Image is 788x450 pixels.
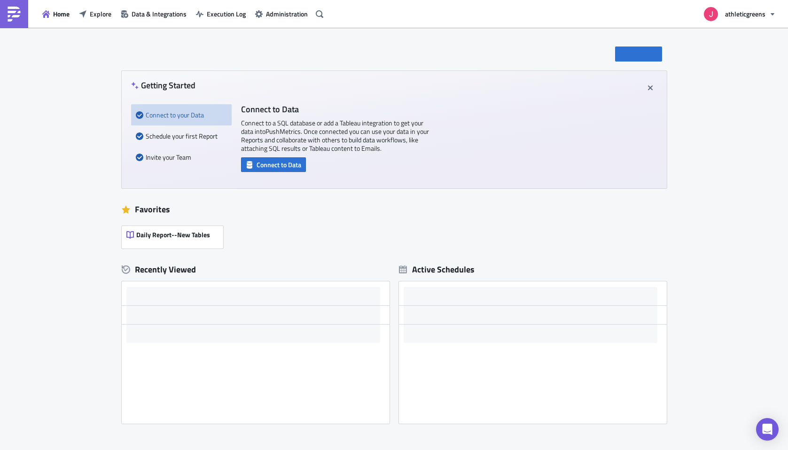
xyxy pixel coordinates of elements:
a: Connect to Data [241,159,306,169]
div: Active Schedules [399,264,475,275]
span: athleticgreens [725,9,765,19]
button: Administration [250,7,312,21]
button: Connect to Data [241,157,306,172]
p: Connect to a SQL database or add a Tableau integration to get your data into PushMetrics . Once c... [241,119,429,153]
div: Schedule your first Report [136,125,227,147]
div: Favorites [122,202,667,217]
span: Connect to Data [257,160,301,170]
button: athleticgreens [698,4,781,24]
span: Home [53,9,70,19]
span: Daily Report--New Tables [136,231,210,239]
span: Explore [90,9,111,19]
a: Daily Report--New Tables [122,221,228,248]
h4: Connect to Data [241,104,429,114]
button: Home [38,7,74,21]
button: Explore [74,7,116,21]
button: Data & Integrations [116,7,191,21]
div: Recently Viewed [122,263,390,277]
span: Administration [266,9,308,19]
img: PushMetrics [7,7,22,22]
img: Avatar [703,6,719,22]
h4: Getting Started [131,80,195,90]
span: Execution Log [207,9,246,19]
span: Data & Integrations [132,9,187,19]
div: Connect to your Data [136,104,227,125]
div: Invite your Team [136,147,227,168]
div: Open Intercom Messenger [756,418,779,441]
button: Execution Log [191,7,250,21]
